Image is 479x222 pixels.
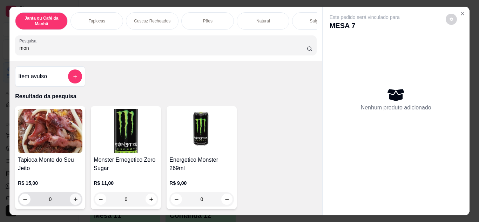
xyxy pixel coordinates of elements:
img: product-image [18,109,82,153]
p: Natural [256,18,270,24]
img: product-image [169,109,234,153]
button: decrease-product-quantity [446,14,457,25]
input: Pesquisa [19,45,307,52]
button: decrease-product-quantity [19,194,31,205]
p: Janta ou Café da Manhã [21,15,62,27]
button: decrease-product-quantity [171,194,182,205]
p: Nenhum produto adicionado [361,103,431,112]
p: Tapiocas [89,18,105,24]
p: R$ 9,00 [169,180,234,187]
button: Close [457,8,468,19]
label: Pesquisa [19,38,39,44]
p: Cuscuz Recheados [134,18,170,24]
p: Resultado da pesquisa [15,92,316,101]
p: R$ 11,00 [94,180,158,187]
h4: Tapioca Monte do Seu Jeito [18,156,82,173]
img: product-image [94,109,158,153]
button: increase-product-quantity [70,194,81,205]
p: Este pedido será vinculado para [330,14,400,21]
p: R$ 15,00 [18,180,82,187]
button: increase-product-quantity [146,194,157,205]
h4: Energetico Monster 269ml [169,156,234,173]
p: Salgados [310,18,327,24]
h4: Monster Ernegetico Zero Sugar [94,156,158,173]
p: Pães [203,18,212,24]
p: MESA 7 [330,21,400,31]
h4: Item avulso [18,72,47,81]
button: add-separate-item [68,69,82,83]
button: decrease-product-quantity [95,194,106,205]
button: increase-product-quantity [221,194,232,205]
